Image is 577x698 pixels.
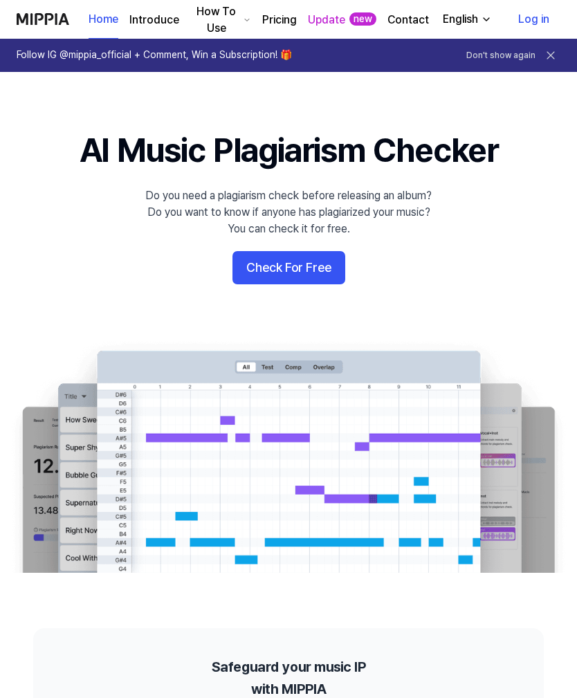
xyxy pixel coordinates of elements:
button: English [432,6,500,33]
div: Do you need a plagiarism check before releasing an album? Do you want to know if anyone has plagi... [145,187,432,237]
div: English [440,11,481,28]
h1: AI Music Plagiarism Checker [80,127,498,174]
div: new [349,12,376,26]
a: Contact [387,12,429,28]
div: How To Use [190,3,243,37]
a: Introduce [129,12,179,28]
button: How To Use [190,3,251,37]
a: Pricing [262,12,297,28]
button: Check For Free [232,251,345,284]
button: Don't show again [466,50,535,62]
a: Update [308,12,345,28]
h1: Follow IG @mippia_official + Comment, Win a Subscription! 🎁 [17,48,292,62]
a: Home [89,1,118,39]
